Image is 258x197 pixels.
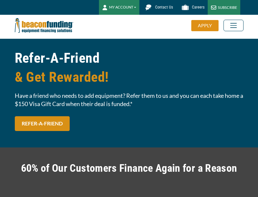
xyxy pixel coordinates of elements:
h2: 60% of Our Customers Finance Again for a Reason [15,161,244,176]
a: APPLY [191,20,223,31]
h1: Refer-A-Friend [15,49,244,87]
a: Contact Us [139,2,176,13]
img: Beacon Funding Careers [179,2,191,13]
div: APPLY [191,20,219,31]
span: Contact Us [155,5,173,10]
span: & Get Rewarded! [15,68,244,87]
span: Careers [192,5,204,10]
a: REFER-A-FRIEND [15,116,70,131]
img: Beacon Funding chat [143,2,154,13]
a: Careers [176,2,208,13]
span: Have a friend who needs to add equipment? Refer them to us and you can each take home a $150 Visa... [15,92,244,108]
img: Beacon Funding Corporation logo [15,15,73,36]
button: Toggle navigation [223,20,244,31]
